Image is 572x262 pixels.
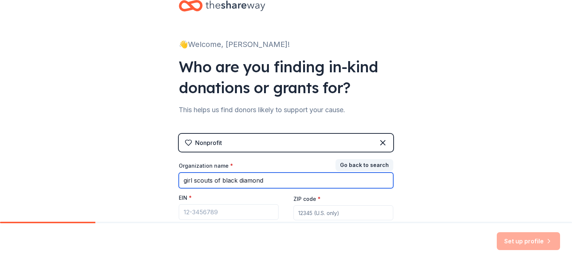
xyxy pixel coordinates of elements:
input: 12345 (U.S. only) [293,205,393,220]
label: Organization name [179,162,233,170]
input: American Red Cross [179,173,393,188]
div: Who are you finding in-kind donations or grants for? [179,56,393,98]
div: This helps us find donors likely to support your cause. [179,104,393,116]
label: EIN [179,194,192,202]
div: Nonprofit [195,138,222,147]
div: 👋 Welcome, [PERSON_NAME]! [179,38,393,50]
input: 12-3456789 [179,204,279,220]
button: Go back to search [336,159,393,171]
label: ZIP code [293,195,321,203]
